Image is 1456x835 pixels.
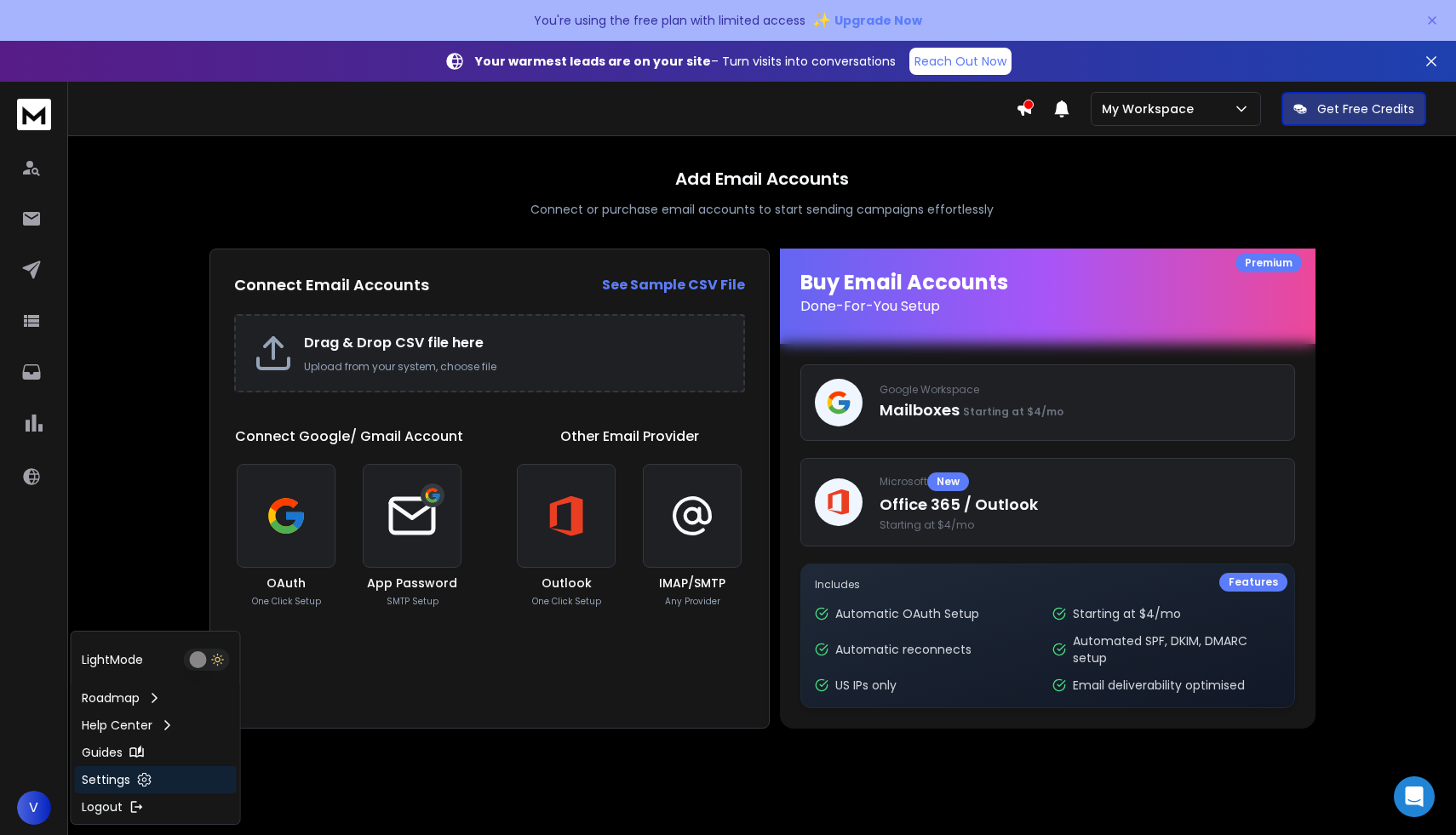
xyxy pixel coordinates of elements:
[665,595,720,608] p: Any Provider
[659,575,725,592] h3: IMAP/SMTP
[304,360,726,374] p: Upload from your system, choose file
[880,398,1281,422] p: Mailboxes
[880,472,1281,491] p: Microsoft
[82,771,130,788] p: Settings
[1073,605,1181,622] p: Starting at $4/mo
[909,48,1012,75] a: Reach Out Now
[267,575,306,592] h3: OAuth
[835,641,972,658] p: Automatic reconnects
[927,472,969,491] div: New
[475,53,711,70] strong: Your warmest leads are on your site
[560,426,699,447] h1: Other Email Provider
[82,651,143,668] p: Light Mode
[387,595,439,608] p: SMTP Setup
[1235,254,1302,272] div: Premium
[234,273,429,297] h2: Connect Email Accounts
[17,99,51,130] img: logo
[475,53,896,70] p: – Turn visits into conversations
[914,53,1006,70] p: Reach Out Now
[252,595,321,608] p: One Click Setup
[800,296,1295,317] p: Done-For-You Setup
[82,689,140,706] p: Roadmap
[1102,100,1201,117] p: My Workspace
[82,717,152,734] p: Help Center
[75,712,237,739] a: Help Center
[880,383,1281,397] p: Google Workspace
[17,791,51,825] button: V
[530,201,994,218] p: Connect or purchase email accounts to start sending campaigns effortlessly
[75,766,237,793] a: Settings
[82,798,123,815] p: Logout
[835,605,979,622] p: Automatic OAuth Setup
[835,677,897,694] p: US IPs only
[812,9,831,32] span: ✨
[367,575,457,592] h3: App Password
[235,426,463,447] h1: Connect Google/ Gmail Account
[534,12,805,29] p: You're using the free plan with limited access
[304,333,726,353] h2: Drag & Drop CSV file here
[75,739,237,766] a: Guides
[1073,632,1280,666] p: Automated SPF, DKIM, DMARC setup
[532,595,601,608] p: One Click Setup
[880,493,1281,517] p: Office 365 / Outlook
[812,3,922,37] button: ✨Upgrade Now
[602,275,745,295] a: See Sample CSV File
[963,404,1063,419] span: Starting at $4/mo
[815,578,1281,592] p: Includes
[82,744,123,761] p: Guides
[834,12,922,29] span: Upgrade Now
[542,575,592,592] h3: Outlook
[75,684,237,712] a: Roadmap
[1281,92,1426,126] button: Get Free Credits
[675,167,849,191] h1: Add Email Accounts
[800,269,1295,317] h1: Buy Email Accounts
[1073,677,1245,694] p: Email deliverability optimised
[1394,776,1435,817] div: Open Intercom Messenger
[880,518,1281,532] span: Starting at $4/mo
[1219,573,1287,592] div: Features
[602,275,745,295] strong: See Sample CSV File
[1317,100,1414,117] p: Get Free Credits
